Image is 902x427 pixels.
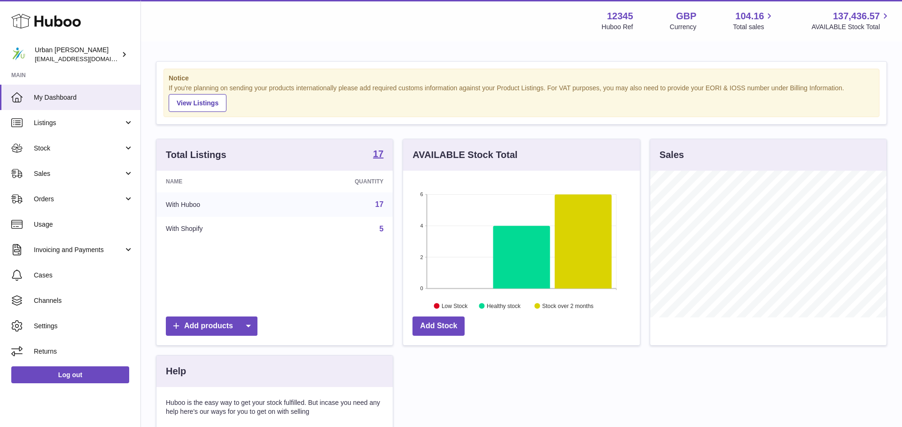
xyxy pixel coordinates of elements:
h3: AVAILABLE Stock Total [412,149,517,161]
text: Healthy stock [487,302,521,309]
span: Sales [34,169,124,178]
span: 137,436.57 [833,10,880,23]
span: 104.16 [735,10,764,23]
div: If you're planning on sending your products internationally please add required customs informati... [169,84,874,112]
td: With Shopify [156,217,284,241]
a: 5 [379,225,383,233]
strong: 12345 [607,10,633,23]
span: [EMAIL_ADDRESS][DOMAIN_NAME] [35,55,138,63]
span: Channels [34,296,133,305]
a: Add products [166,316,257,336]
text: Low Stock [442,302,468,309]
div: Urban [PERSON_NAME] [35,46,119,63]
strong: 17 [373,149,383,158]
text: 4 [420,223,423,229]
span: Listings [34,119,124,127]
div: Currency [670,23,697,32]
text: 6 [420,191,423,197]
span: Returns [34,347,133,356]
span: Orders [34,195,124,204]
img: orders@urbanpoling.com [11,47,25,62]
span: AVAILABLE Stock Total [811,23,891,32]
a: 17 [373,149,383,160]
p: Huboo is the easy way to get your stock fulfilled. But incase you need any help here's our ways f... [166,398,383,416]
h3: Sales [660,149,684,161]
text: 0 [420,285,423,291]
a: 17 [375,200,384,208]
span: Usage [34,220,133,229]
span: Settings [34,322,133,331]
span: Cases [34,271,133,280]
span: My Dashboard [34,93,133,102]
a: 104.16 Total sales [733,10,775,32]
a: Add Stock [412,316,465,336]
a: View Listings [169,94,226,112]
h3: Total Listings [166,149,226,161]
text: 2 [420,254,423,260]
h3: Help [166,365,186,378]
span: Total sales [733,23,775,32]
span: Invoicing and Payments [34,245,124,254]
strong: Notice [169,74,874,83]
td: With Huboo [156,192,284,217]
div: Huboo Ref [602,23,633,32]
a: 137,436.57 AVAILABLE Stock Total [811,10,891,32]
strong: GBP [676,10,696,23]
span: Stock [34,144,124,153]
a: Log out [11,366,129,383]
text: Stock over 2 months [542,302,593,309]
th: Quantity [284,171,393,192]
th: Name [156,171,284,192]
